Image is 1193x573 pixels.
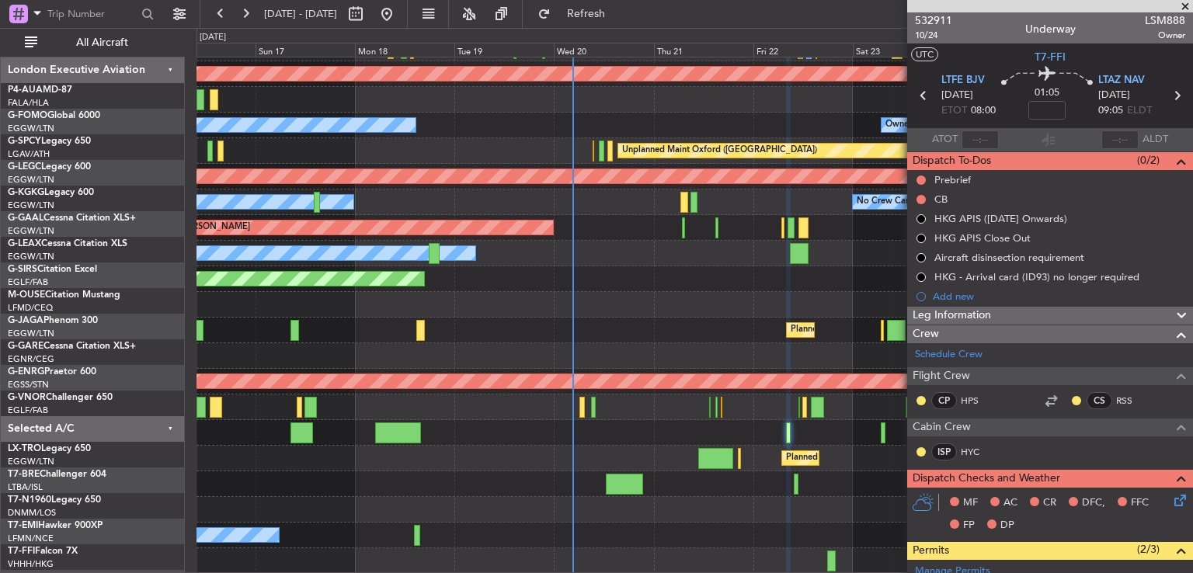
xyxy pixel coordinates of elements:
span: [DATE] [1098,88,1130,103]
div: HKG - Arrival card (ID93) no longer required [934,270,1139,283]
a: EGGW/LTN [8,174,54,186]
div: Fri 22 [753,43,853,57]
span: P4-AUA [8,85,43,95]
span: G-SIRS [8,265,37,274]
span: ATOT [932,132,958,148]
a: G-GARECessna Citation XLS+ [8,342,136,351]
a: G-VNORChallenger 650 [8,393,113,402]
a: T7-EMIHawker 900XP [8,521,103,530]
a: T7-N1960Legacy 650 [8,495,101,505]
a: T7-FFIFalcon 7X [8,547,78,556]
span: FP [963,518,975,533]
div: Thu 21 [654,43,753,57]
div: [DATE] [200,31,226,44]
span: G-FOMO [8,111,47,120]
a: G-LEAXCessna Citation XLS [8,239,127,248]
span: Owner [1145,29,1185,42]
span: FFC [1131,495,1149,511]
span: MF [963,495,978,511]
span: G-GAAL [8,214,43,223]
a: EGSS/STN [8,379,49,391]
div: Sat 16 [155,43,255,57]
a: DNMM/LOS [8,507,56,519]
a: G-KGKGLegacy 600 [8,188,94,197]
div: Unplanned Maint Oxford ([GEOGRAPHIC_DATA]) [622,139,817,162]
a: T7-BREChallenger 604 [8,470,106,479]
div: Wed 20 [554,43,653,57]
span: Dispatch To-Dos [913,152,991,170]
span: LSM888 [1145,12,1185,29]
a: P4-AUAMD-87 [8,85,72,95]
span: ELDT [1127,103,1152,119]
span: (2/3) [1137,541,1160,557]
div: CB [934,193,948,206]
a: G-SPCYLegacy 650 [8,137,91,146]
a: VHHH/HKG [8,558,54,570]
span: [DATE] [941,88,973,103]
span: 09:05 [1098,103,1123,119]
span: AC [1003,495,1017,511]
a: G-ENRGPraetor 600 [8,367,96,377]
button: Refresh [530,2,624,26]
button: All Aircraft [17,30,169,55]
span: G-SPCY [8,137,41,146]
span: Crew [913,325,939,343]
button: UTC [911,47,938,61]
a: EGLF/FAB [8,276,48,288]
div: ISP [931,443,957,460]
span: LTAZ NAV [1098,73,1145,89]
a: G-GAALCessna Citation XLS+ [8,214,136,223]
span: G-LEGC [8,162,41,172]
div: Tue 19 [454,43,554,57]
span: T7-FFI [1035,49,1066,65]
span: LTFE BJV [941,73,985,89]
span: Flight Crew [913,367,970,385]
div: HKG APIS ([DATE] Onwards) [934,212,1067,225]
a: G-LEGCLegacy 600 [8,162,91,172]
a: RSS [1116,394,1151,408]
a: FALA/HLA [8,97,49,109]
a: G-FOMOGlobal 6000 [8,111,100,120]
div: Add new [933,290,1185,303]
span: G-GARE [8,342,43,351]
span: DFC, [1082,495,1105,511]
div: No Crew Cannes (Mandelieu) [857,190,972,214]
span: T7-N1960 [8,495,51,505]
div: Aircraft disinsection requirement [934,251,1084,264]
span: T7-EMI [8,521,38,530]
span: All Aircraft [40,37,164,48]
span: Dispatch Checks and Weather [913,470,1060,488]
a: EGGW/LTN [8,456,54,467]
span: Leg Information [913,307,991,325]
a: EGGW/LTN [8,225,54,237]
div: HKG APIS Close Out [934,231,1031,245]
div: Mon 18 [355,43,454,57]
span: 08:00 [971,103,996,119]
span: G-JAGA [8,316,43,325]
input: --:-- [962,130,999,149]
a: LFMN/NCE [8,533,54,544]
span: M-OUSE [8,290,45,300]
a: EGGW/LTN [8,123,54,134]
span: Refresh [554,9,619,19]
span: [DATE] - [DATE] [264,7,337,21]
span: ALDT [1143,132,1168,148]
span: G-LEAX [8,239,41,248]
span: T7-FFI [8,547,35,556]
input: Trip Number [47,2,137,26]
span: (0/2) [1137,152,1160,168]
span: G-ENRG [8,367,44,377]
a: HYC [961,445,996,459]
a: EGGW/LTN [8,200,54,211]
span: Cabin Crew [913,418,971,436]
span: DP [1000,518,1014,533]
a: M-OUSECitation Mustang [8,290,120,300]
div: CS [1087,392,1112,409]
a: Schedule Crew [915,347,983,363]
a: G-SIRSCitation Excel [8,265,97,274]
span: Permits [913,542,949,560]
a: HPS [961,394,996,408]
span: 01:05 [1035,85,1059,101]
div: Sun 17 [256,43,355,57]
div: Underway [1025,21,1076,37]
